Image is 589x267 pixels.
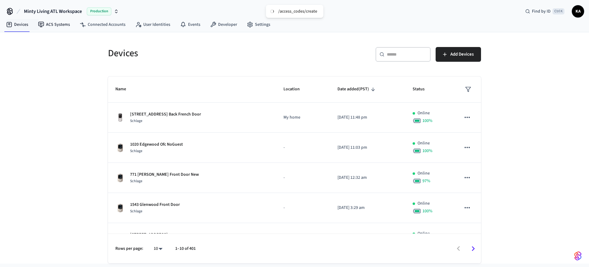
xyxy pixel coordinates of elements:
p: Online [418,110,430,116]
p: 771 [PERSON_NAME] Front Door New [130,171,199,178]
a: Developer [205,19,242,30]
img: Yale Assure Touchscreen Wifi Smart Lock, Satin Nickel, Front [115,113,125,123]
span: Location [283,84,308,94]
span: Status [413,84,433,94]
span: Schlage [130,118,142,124]
a: Settings [242,19,275,30]
span: Minty Living ATL Workspace [24,8,82,15]
p: Rows per page: [115,245,143,252]
span: KA [572,6,583,17]
img: Schlage Sense Smart Deadbolt with Camelot Trim, Front [115,173,125,183]
span: Ctrl K [552,8,564,14]
span: Date added(PST) [337,84,377,94]
p: Online [418,140,430,147]
a: Connected Accounts [75,19,130,30]
a: User Identities [130,19,175,30]
p: Online [418,170,430,177]
p: 1–10 of 401 [175,245,196,252]
button: Go to next page [466,241,480,256]
p: - [283,175,323,181]
span: 97 % [422,178,430,184]
p: [STREET_ADDRESS] Back French Door [130,111,201,118]
button: Add Devices [436,47,481,62]
img: Schlage Sense Smart Deadbolt with Camelot Trim, Front [115,143,125,153]
span: Find by ID [532,8,551,14]
p: Online [418,230,430,237]
div: 10 [151,244,165,253]
span: 100 % [422,208,433,214]
p: - [283,144,323,151]
p: 1020 Edgewood Ofc NoGuest [130,141,183,148]
span: Add Devices [450,50,474,58]
p: [DATE] 11:48 pm [337,114,398,121]
a: Events [175,19,205,30]
a: ACS Systems [33,19,75,30]
p: [DATE] 11:03 pm [337,144,398,151]
p: Online [418,200,430,207]
img: Schlage Sense Smart Deadbolt with Camelot Trim, Front [115,233,125,243]
p: [DATE] 12:32 am [337,175,398,181]
p: [DATE] 3:29 am [337,205,398,211]
span: Production [87,7,111,15]
span: Name [115,84,134,94]
h5: Devices [108,47,291,60]
p: My home [283,114,323,121]
img: Schlage Sense Smart Deadbolt with Camelot Trim, Front [115,203,125,213]
a: Devices [1,19,33,30]
span: Schlage [130,209,142,214]
div: Find by IDCtrl K [520,6,569,17]
span: 100 % [422,148,433,154]
p: [STREET_ADDRESS] [130,232,168,238]
button: KA [572,5,584,18]
p: - [283,205,323,211]
span: Schlage [130,148,142,154]
img: SeamLogoGradient.69752ec5.svg [574,251,582,261]
div: /access_codes/create [278,9,317,14]
span: Schlage [130,179,142,184]
span: 100 % [422,118,433,124]
p: 1543 Glenwood Front Door [130,202,180,208]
